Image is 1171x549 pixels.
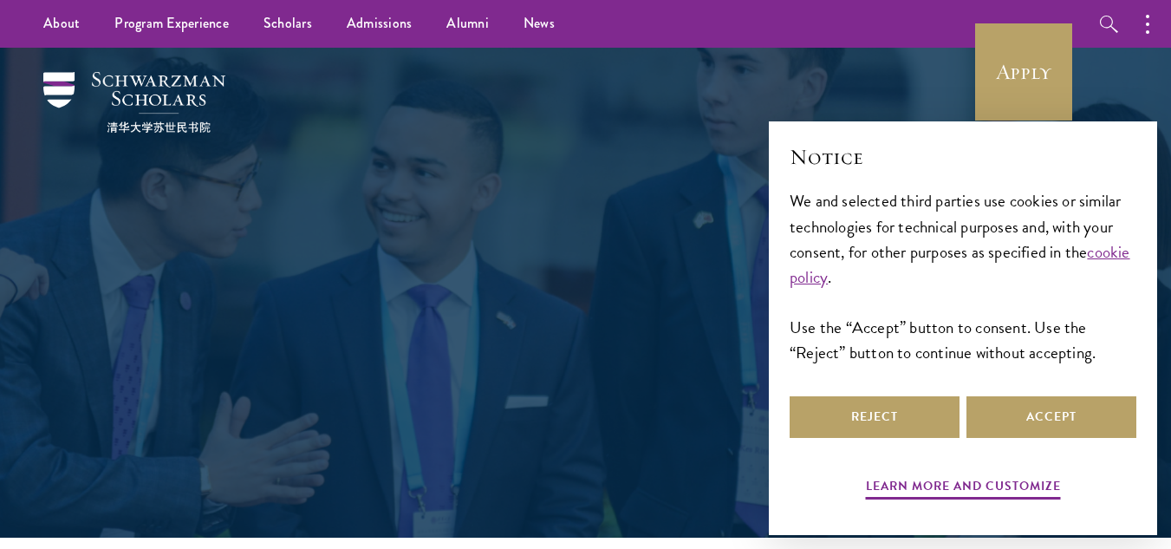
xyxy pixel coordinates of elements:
button: Learn more and customize [866,475,1061,502]
div: We and selected third parties use cookies or similar technologies for technical purposes and, wit... [790,188,1136,364]
img: Schwarzman Scholars [43,72,225,133]
button: Accept [966,396,1136,438]
a: cookie policy [790,239,1130,290]
h2: Notice [790,142,1136,172]
a: Apply [975,23,1072,121]
button: Reject [790,396,960,438]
